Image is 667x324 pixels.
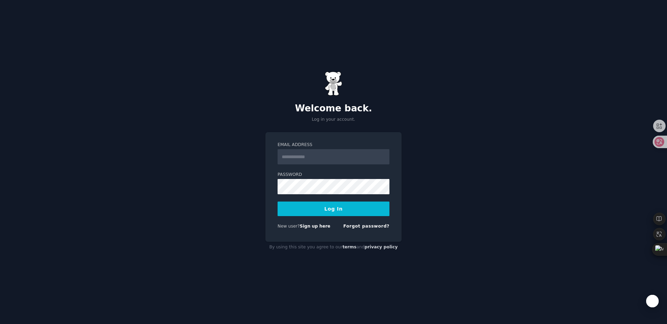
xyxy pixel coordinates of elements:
[325,71,342,96] img: Gummy Bear
[343,224,389,229] a: Forgot password?
[265,242,402,253] div: By using this site you agree to our and
[300,224,330,229] a: Sign up here
[265,117,402,123] p: Log in your account.
[278,224,300,229] span: New user?
[278,202,389,216] button: Log In
[278,172,389,178] label: Password
[364,245,398,249] a: privacy policy
[343,245,356,249] a: terms
[278,142,389,148] label: Email Address
[265,103,402,114] h2: Welcome back.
